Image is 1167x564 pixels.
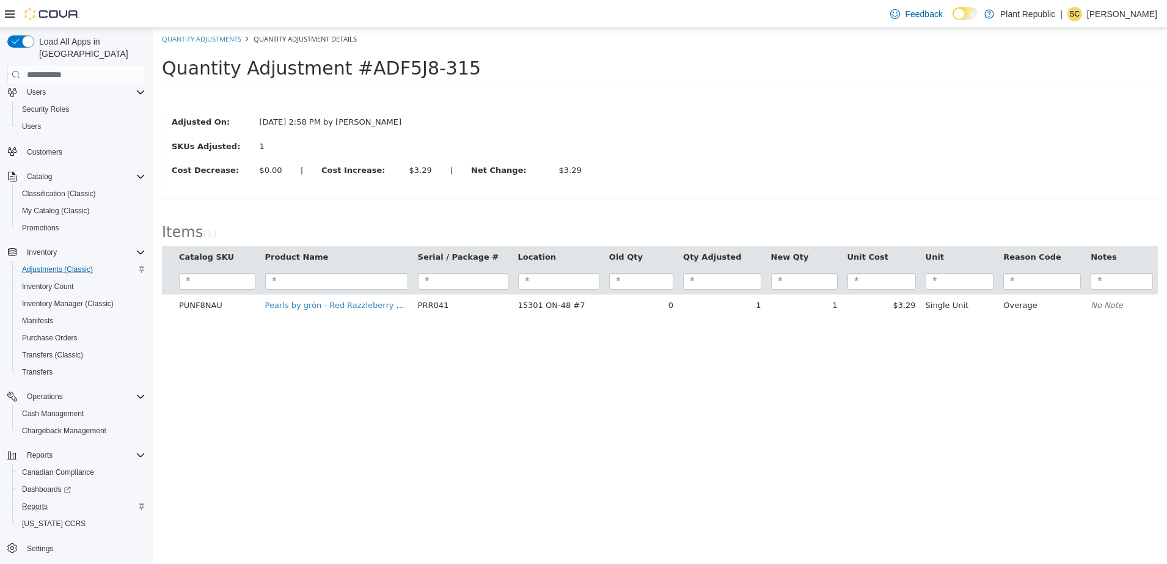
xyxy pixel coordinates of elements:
button: Product Name [112,223,178,235]
button: Cash Management [12,405,150,422]
button: Reports [2,447,150,464]
span: Manifests [22,316,53,326]
span: Customers [27,147,62,157]
p: Plant Republic [1000,7,1055,21]
span: Canadian Compliance [17,465,145,480]
span: SC [1070,7,1080,21]
span: Cash Management [17,406,145,421]
a: Inventory Count [17,279,79,294]
button: Users [22,85,51,100]
span: Security Roles [22,104,69,114]
a: Feedback [885,2,947,26]
a: [US_STATE] CCRS [17,516,90,531]
span: 1 [54,200,60,211]
a: Security Roles [17,102,74,117]
span: Chargeback Management [17,423,145,438]
span: [US_STATE] CCRS [22,519,86,529]
a: Inventory Manager (Classic) [17,296,119,311]
span: Transfers (Classic) [17,348,145,362]
td: 1 [525,266,613,288]
a: Users [17,119,46,134]
div: $3.29 [256,136,279,148]
label: | [139,136,159,148]
em: No Note [938,273,970,282]
span: Dashboards [22,485,71,494]
button: Purchase Orders [12,329,150,346]
span: Promotions [17,221,145,235]
span: Canadian Compliance [22,467,94,477]
span: Classification (Classic) [17,186,145,201]
span: Catalog [27,172,52,181]
span: Security Roles [17,102,145,117]
span: My Catalog (Classic) [22,206,90,216]
button: Inventory [22,245,62,260]
button: Promotions [12,219,150,236]
button: Serial / Package # [265,223,349,235]
span: Transfers [22,367,53,377]
span: Purchase Orders [17,331,145,345]
span: Settings [27,544,53,554]
button: Catalog SKU [26,223,84,235]
button: Transfers [12,364,150,381]
button: Location [365,223,406,235]
label: Net Change: [309,136,397,148]
button: Inventory Manager (Classic) [12,295,150,312]
button: Catalog [22,169,57,184]
label: Cost Decrease: [10,136,97,148]
span: Inventory Manager (Classic) [17,296,145,311]
td: Overage [846,266,933,288]
a: Settings [22,541,58,556]
button: Classification (Classic) [12,185,150,202]
span: Transfers (Classic) [22,350,83,360]
button: Users [12,118,150,135]
div: Samantha Crosby [1067,7,1082,21]
span: Users [27,87,46,97]
span: Users [17,119,145,134]
button: Canadian Compliance [12,464,150,481]
button: Reports [12,498,150,515]
button: Qty Adjusted [530,223,591,235]
button: Notes [938,223,966,235]
button: Unit [773,223,794,235]
div: $0.00 [106,136,129,148]
span: Washington CCRS [17,516,145,531]
span: Inventory [22,245,145,260]
span: Operations [22,389,145,404]
span: Adjustments (Classic) [17,262,145,277]
p: | [1060,7,1063,21]
input: Dark Mode [953,7,978,20]
label: Cost Increase: [159,136,247,148]
label: SKUs Adjusted: [10,112,97,125]
a: Promotions [17,221,64,235]
td: $3.29 [690,266,768,288]
span: Users [22,85,145,100]
a: Purchase Orders [17,331,82,345]
td: PRR041 [260,266,360,288]
button: Users [2,84,150,101]
button: Operations [2,388,150,405]
a: Cash Management [17,406,89,421]
span: Quantity Adjustment #ADF5J8-315 [9,29,328,51]
a: My Catalog (Classic) [17,203,95,218]
span: Catalog [22,169,145,184]
span: Chargeback Management [22,426,106,436]
button: Operations [22,389,68,404]
span: Reports [22,448,145,463]
span: Adjustments (Classic) [22,265,93,274]
span: 15301 ON-48 #7 [365,273,433,282]
button: Chargeback Management [12,422,150,439]
span: Quantity Adjustment Details [101,6,204,15]
span: Transfers [17,365,145,379]
span: Settings [22,541,145,556]
button: New Qty [618,223,659,235]
span: Inventory Count [17,279,145,294]
a: Chargeback Management [17,423,111,438]
button: Inventory Count [12,278,150,295]
button: Old Qty [456,223,492,235]
span: Feedback [905,8,942,20]
div: [DATE] 2:58 PM by [PERSON_NAME] [97,88,263,100]
button: Transfers (Classic) [12,346,150,364]
span: Operations [27,392,63,401]
span: Inventory Count [22,282,74,291]
small: ( ) [50,200,64,211]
